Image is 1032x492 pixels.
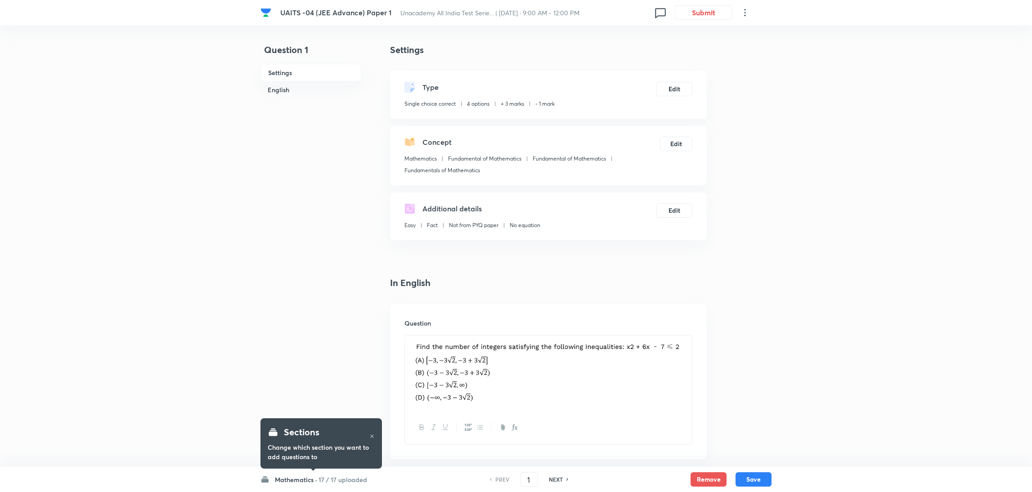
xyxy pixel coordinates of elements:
[535,100,555,108] p: - 1 mark
[390,43,707,57] h4: Settings
[691,472,727,487] button: Remove
[656,82,692,96] button: Edit
[495,475,509,483] h6: PREV
[422,203,482,214] h5: Additional details
[449,221,498,229] p: Not from PYQ paper
[404,155,437,163] p: Mathematics
[736,472,772,487] button: Save
[404,203,415,214] img: questionDetails.svg
[400,9,579,17] span: Unacademy All India Test Serie... | [DATE] · 9:00 AM - 12:00 PM
[268,443,375,461] h6: Change which section you want to add questions to
[260,43,361,64] h4: Question 1
[275,475,317,484] h6: Mathematics ·
[404,137,415,148] img: questionConcept.svg
[467,100,489,108] p: 4 options
[404,82,415,93] img: questionType.svg
[260,81,361,98] h6: English
[260,7,273,18] a: Company Logo
[404,221,416,229] p: Easy
[404,166,480,174] p: Fundamentals of Mathematics
[260,7,271,18] img: Company Logo
[280,8,391,17] span: UAITS -04 (JEE Advance) Paper 1
[549,475,563,483] h6: NEXT
[675,5,732,20] button: Submit
[448,155,521,163] p: Fundamental of Mathematics
[412,341,685,403] img: 29-08-25-11:35:42-AM
[284,425,319,439] h4: Sections
[404,318,692,328] h6: Question
[533,155,606,163] p: Fundamental of Mathematics
[427,221,438,229] p: Fact
[319,475,367,484] h6: 17 / 17 uploaded
[510,221,540,229] p: No equation
[422,82,439,93] h5: Type
[404,100,456,108] p: Single choice correct
[501,100,524,108] p: + 3 marks
[656,203,692,218] button: Edit
[260,64,361,81] h6: Settings
[660,137,692,151] button: Edit
[390,276,707,290] h4: In English
[422,137,452,148] h5: Concept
